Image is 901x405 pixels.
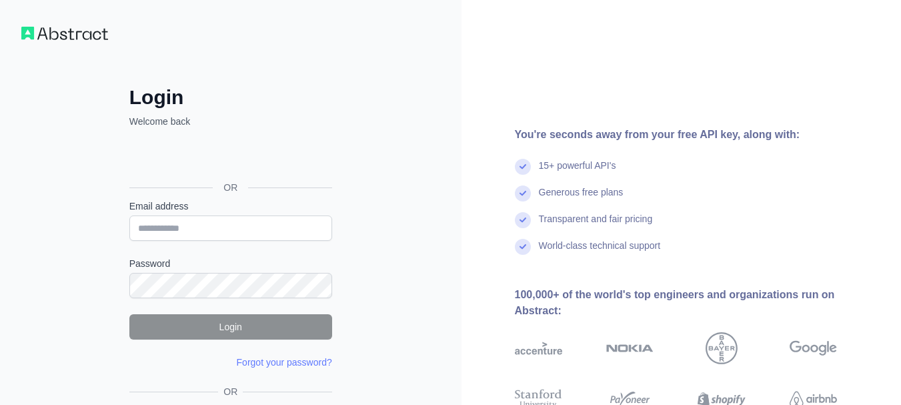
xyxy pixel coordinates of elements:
img: check mark [515,185,531,201]
div: Generous free plans [539,185,624,212]
a: Forgot your password? [237,357,332,368]
div: 100,000+ of the world's top engineers and organizations run on Abstract: [515,287,880,319]
img: accenture [515,332,562,364]
span: OR [218,385,243,398]
p: Welcome back [129,115,332,128]
div: Transparent and fair pricing [539,212,653,239]
div: You're seconds away from your free API key, along with: [515,127,880,143]
img: check mark [515,159,531,175]
label: Password [129,257,332,270]
img: check mark [515,239,531,255]
iframe: Sign in with Google Button [123,143,336,172]
img: check mark [515,212,531,228]
span: OR [213,181,248,194]
img: Workflow [21,27,108,40]
img: nokia [606,332,654,364]
button: Login [129,314,332,340]
h2: Login [129,85,332,109]
label: Email address [129,199,332,213]
img: google [790,332,837,364]
div: World-class technical support [539,239,661,266]
img: bayer [706,332,738,364]
div: 15+ powerful API's [539,159,616,185]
